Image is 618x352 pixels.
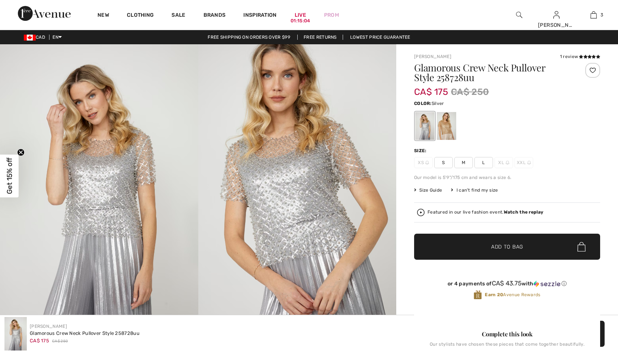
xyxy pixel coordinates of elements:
[485,292,503,297] strong: Earn 20
[527,161,531,164] img: ring-m.svg
[198,44,397,342] img: Glamorous Crew Neck Pullover Style 258728Uu. 2
[451,187,498,193] div: I can't find my size
[516,10,522,19] img: search the website
[434,157,453,168] span: S
[415,112,435,140] div: Silver
[24,35,48,40] span: CAD
[127,12,154,20] a: Clothing
[494,157,513,168] span: XL
[414,234,600,260] button: Add to Bag
[202,35,296,40] a: Free shipping on orders over $99
[18,6,71,21] img: 1ère Avenue
[485,291,540,298] span: Avenue Rewards
[534,281,560,287] img: Sezzle
[492,279,522,287] span: CA$ 43.75
[5,158,14,194] span: Get 15% off
[30,324,67,329] a: [PERSON_NAME]
[570,296,611,315] iframe: Opens a widget where you can find more information
[553,11,560,18] a: Sign In
[414,280,600,287] div: or 4 payments of with
[52,35,62,40] span: EN
[538,21,574,29] div: [PERSON_NAME]
[601,12,603,18] span: 3
[30,330,140,337] div: Glamorous Crew Neck Pullover Style 258728uu
[4,317,27,351] img: Glamorous Crew Neck Pullover Style 258728Uu
[414,101,432,106] span: Color:
[414,79,448,97] span: CA$ 175
[344,35,416,40] a: Lowest Price Guarantee
[504,209,544,215] strong: Watch the replay
[590,10,597,19] img: My Bag
[414,63,569,82] h1: Glamorous Crew Neck Pullover Style 258728uu
[560,53,600,60] div: 1 review
[432,101,444,106] span: Silver
[491,243,523,251] span: Add to Bag
[324,11,339,19] a: Prom
[30,338,49,343] span: CA$ 175
[428,210,543,215] div: Featured in our live fashion event.
[515,157,533,168] span: XXL
[297,35,343,40] a: Free Returns
[24,35,36,41] img: Canadian Dollar
[437,112,456,140] div: Gold
[553,10,560,19] img: My Info
[417,209,425,216] img: Watch the replay
[414,187,442,193] span: Size Guide
[474,157,493,168] span: L
[414,330,600,339] div: Complete this look
[52,339,68,344] span: CA$ 250
[575,10,612,19] a: 3
[577,242,586,252] img: Bag.svg
[172,12,185,20] a: Sale
[425,161,429,164] img: ring-m.svg
[454,157,473,168] span: M
[506,161,509,164] img: ring-m.svg
[414,174,600,181] div: Our model is 5'9"/175 cm and wears a size 6.
[414,147,428,154] div: Size:
[291,17,310,25] div: 01:15:04
[17,149,25,156] button: Close teaser
[295,11,306,19] a: Live01:15:04
[97,12,109,20] a: New
[414,157,433,168] span: XS
[414,280,600,290] div: or 4 payments ofCA$ 43.75withSezzle Click to learn more about Sezzle
[414,54,451,59] a: [PERSON_NAME]
[204,12,226,20] a: Brands
[451,85,489,99] span: CA$ 250
[474,290,482,300] img: Avenue Rewards
[243,12,276,20] span: Inspiration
